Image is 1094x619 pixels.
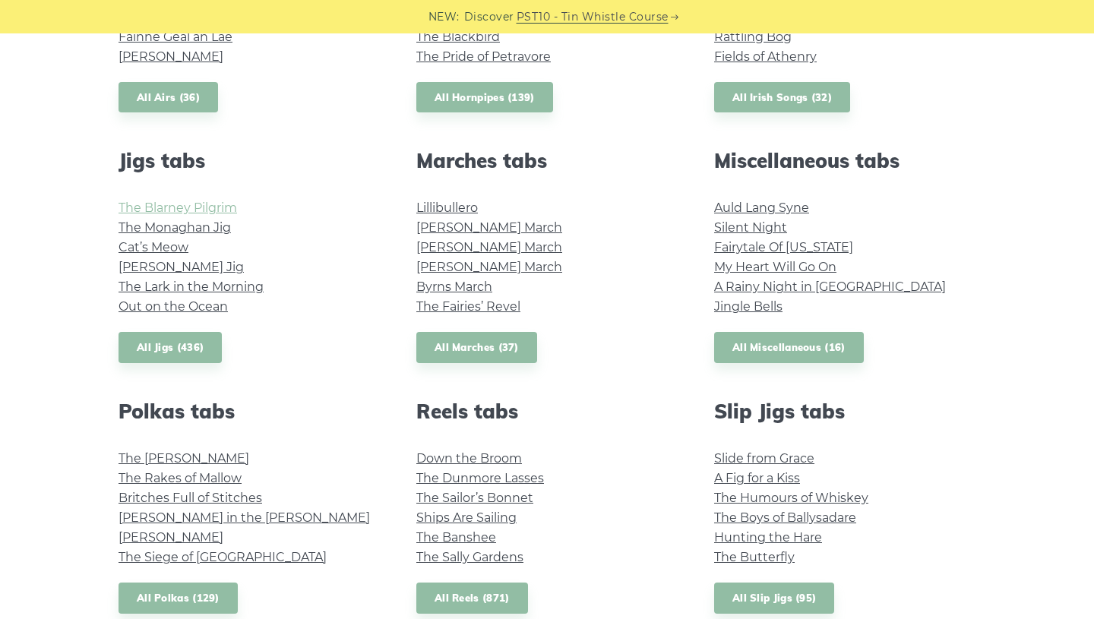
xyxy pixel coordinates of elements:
a: All Jigs (436) [119,332,222,363]
a: [PERSON_NAME] March [416,240,562,254]
a: Slide from Grace [714,451,814,466]
a: Auld Lang Syne [714,201,809,215]
a: Hunting the Hare [714,530,822,545]
a: The Boys of Ballysadare [714,510,856,525]
a: The Butterfly [714,550,795,564]
a: All Reels (871) [416,583,528,614]
a: The Blarney Pilgrim [119,201,237,215]
a: All Hornpipes (139) [416,82,553,113]
a: All Slip Jigs (95) [714,583,834,614]
a: The Blackbird [416,30,500,44]
a: All Polkas (129) [119,583,238,614]
a: My Heart Will Go On [714,260,836,274]
a: Fields of Athenry [714,49,817,64]
a: [PERSON_NAME] [119,49,223,64]
span: NEW: [428,8,460,26]
a: Cat’s Meow [119,240,188,254]
a: [PERSON_NAME] March [416,260,562,274]
a: Out on the Ocean [119,299,228,314]
a: The Dunmore Lasses [416,471,544,485]
a: All Irish Songs (32) [714,82,850,113]
a: The Sally Gardens [416,550,523,564]
a: The Rakes of Mallow [119,471,242,485]
a: [PERSON_NAME] in the [PERSON_NAME] [119,510,370,525]
h2: Reels tabs [416,400,678,423]
a: PST10 - Tin Whistle Course [517,8,669,26]
a: The Pride of Petravore [416,49,551,64]
a: A Rainy Night in [GEOGRAPHIC_DATA] [714,279,946,294]
a: The Lark in the Morning [119,279,264,294]
a: All Marches (37) [416,332,537,363]
a: Rattling Bog [714,30,792,44]
a: The Fairies’ Revel [416,299,520,314]
span: Discover [464,8,514,26]
a: Britches Full of Stitches [119,491,262,505]
a: The Siege of [GEOGRAPHIC_DATA] [119,550,327,564]
a: [PERSON_NAME] [119,530,223,545]
a: Silent Night [714,220,787,235]
a: [PERSON_NAME] Jig [119,260,244,274]
a: The Banshee [416,530,496,545]
a: Ships Are Sailing [416,510,517,525]
a: Fáinne Geal an Lae [119,30,232,44]
a: Byrns March [416,279,492,294]
a: The [PERSON_NAME] [119,451,249,466]
a: All Airs (36) [119,82,218,113]
a: Down the Broom [416,451,522,466]
a: Fairytale Of [US_STATE] [714,240,853,254]
a: All Miscellaneous (16) [714,332,864,363]
h2: Jigs tabs [119,149,380,172]
a: A Fig for a Kiss [714,471,800,485]
a: Lillibullero [416,201,478,215]
a: The Monaghan Jig [119,220,231,235]
h2: Polkas tabs [119,400,380,423]
h2: Miscellaneous tabs [714,149,975,172]
a: The Humours of Whiskey [714,491,868,505]
a: [PERSON_NAME] March [416,220,562,235]
h2: Marches tabs [416,149,678,172]
a: Jingle Bells [714,299,783,314]
a: The Sailor’s Bonnet [416,491,533,505]
h2: Slip Jigs tabs [714,400,975,423]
